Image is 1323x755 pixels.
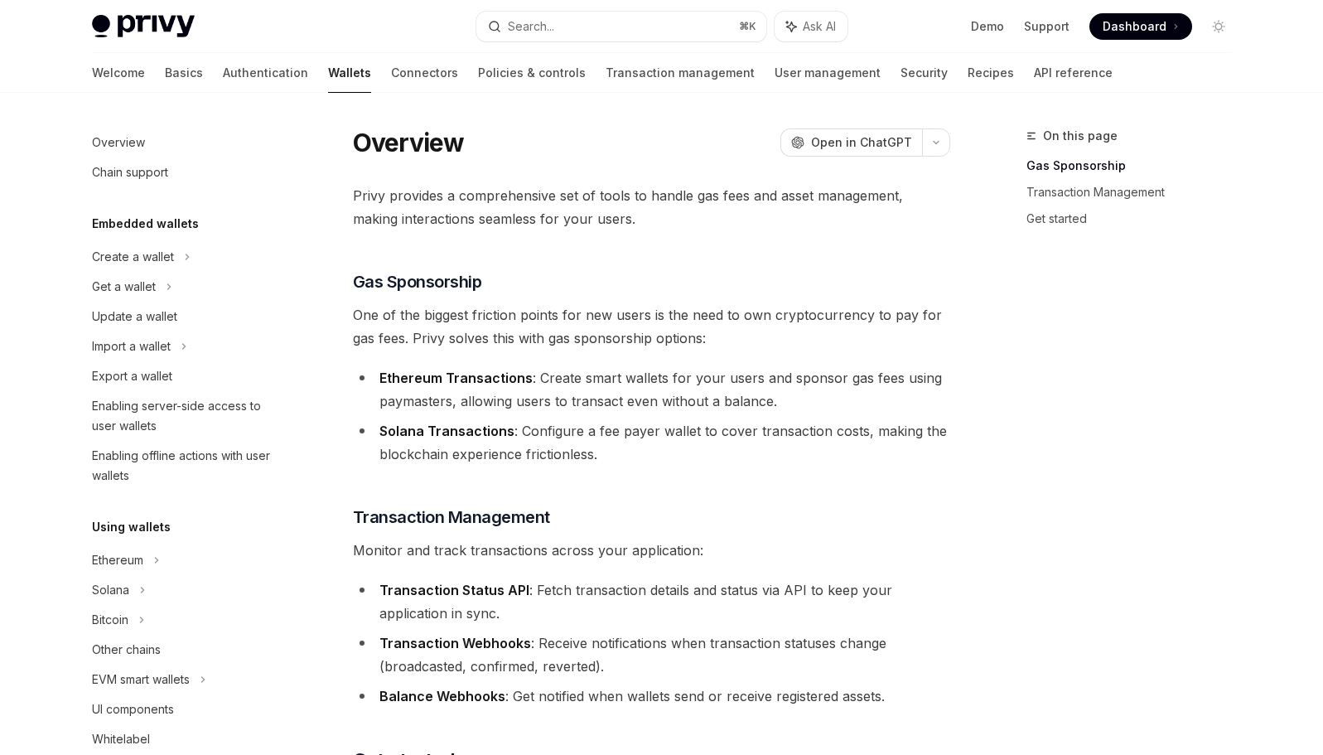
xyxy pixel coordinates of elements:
[79,361,291,391] a: Export a wallet
[92,396,281,436] div: Enabling server-side access to user wallets
[79,695,291,724] a: UI components
[92,550,143,570] div: Ethereum
[328,53,371,93] a: Wallets
[739,20,756,33] span: ⌘ K
[353,128,465,157] h1: Overview
[478,53,586,93] a: Policies & controls
[79,724,291,754] a: Whitelabel
[1026,152,1245,179] a: Gas Sponsorship
[1026,206,1245,232] a: Get started
[79,441,291,491] a: Enabling offline actions with user wallets
[379,635,531,651] strong: Transaction Webhooks
[92,580,129,600] div: Solana
[606,53,755,93] a: Transaction management
[92,277,156,297] div: Get a wallet
[476,12,766,41] button: Search...⌘K
[92,699,174,719] div: UI components
[968,53,1014,93] a: Recipes
[353,685,950,708] li: : Get notified when wallets send or receive registered assets.
[353,366,950,413] li: : Create smart wallets for your users and sponsor gas fees using paymasters, allowing users to tr...
[508,17,554,36] div: Search...
[92,517,171,537] h5: Using wallets
[1026,179,1245,206] a: Transaction Management
[79,302,291,332] a: Update a wallet
[353,578,950,625] li: : Fetch transaction details and status via API to keep your application in sync.
[353,419,950,466] li: : Configure a fee payer wallet to cover transaction costs, making the blockchain experience frict...
[92,640,161,660] div: Other chains
[1205,13,1232,40] button: Toggle dark mode
[803,18,836,35] span: Ask AI
[79,128,291,157] a: Overview
[92,162,168,182] div: Chain support
[92,610,128,630] div: Bitcoin
[92,366,172,386] div: Export a wallet
[79,157,291,187] a: Chain support
[379,688,505,704] strong: Balance Webhooks
[391,53,458,93] a: Connectors
[353,270,482,293] span: Gas Sponsorship
[92,214,199,234] h5: Embedded wallets
[92,336,171,356] div: Import a wallet
[353,506,550,529] span: Transaction Management
[92,247,174,267] div: Create a wallet
[379,423,514,439] strong: Solana Transactions
[165,53,203,93] a: Basics
[1089,13,1192,40] a: Dashboard
[780,128,922,157] button: Open in ChatGPT
[92,446,281,486] div: Enabling offline actions with user wallets
[1024,18,1070,35] a: Support
[92,307,177,327] div: Update a wallet
[1034,53,1113,93] a: API reference
[353,303,950,350] span: One of the biggest friction points for new users is the need to own cryptocurrency to pay for gas...
[1043,126,1118,146] span: On this page
[92,133,145,152] div: Overview
[223,53,308,93] a: Authentication
[79,391,291,441] a: Enabling server-side access to user wallets
[971,18,1004,35] a: Demo
[79,635,291,665] a: Other chains
[92,729,150,749] div: Whitelabel
[353,184,950,230] span: Privy provides a comprehensive set of tools to handle gas fees and asset management, making inter...
[92,670,190,690] div: EVM smart wallets
[379,582,529,598] strong: Transaction Status API
[92,15,195,38] img: light logo
[379,370,533,386] strong: Ethereum Transactions
[775,12,847,41] button: Ask AI
[1103,18,1166,35] span: Dashboard
[353,539,950,562] span: Monitor and track transactions across your application:
[92,53,145,93] a: Welcome
[901,53,948,93] a: Security
[811,134,912,151] span: Open in ChatGPT
[775,53,881,93] a: User management
[353,632,950,678] li: : Receive notifications when transaction statuses change (broadcasted, confirmed, reverted).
